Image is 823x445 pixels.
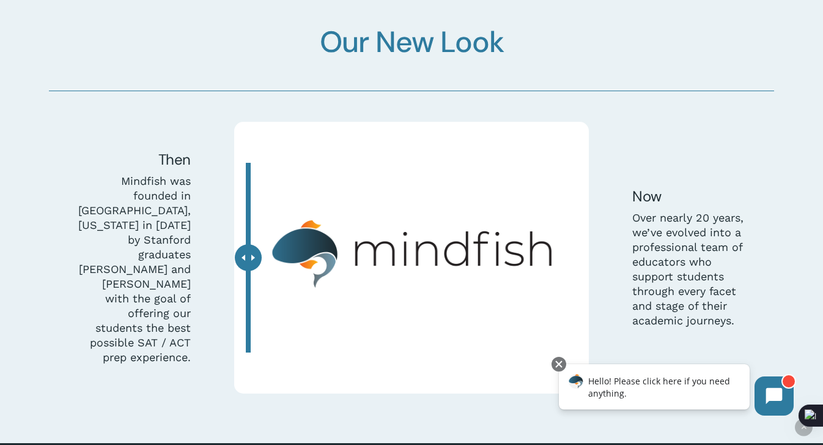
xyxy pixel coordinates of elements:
h5: Then [78,150,191,170]
iframe: Chatbot [546,354,806,428]
p: Mindfish was founded in [GEOGRAPHIC_DATA], [US_STATE] in [DATE] by Stanford graduates [PERSON_NAM... [78,174,191,365]
p: Over nearly 20 years, we’ve evolved into a professional team of educators who support students th... [632,211,745,328]
img: Mindfish Logo 1 [248,166,575,342]
h5: Now [632,187,745,206]
span: Our New Look [320,23,504,61]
